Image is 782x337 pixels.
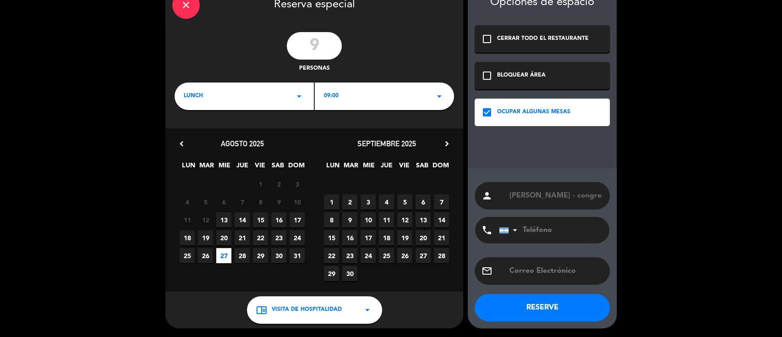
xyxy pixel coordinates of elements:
span: 2 [271,177,286,192]
span: 27 [416,248,431,263]
i: arrow_drop_down [362,304,373,315]
span: LUN [181,160,196,175]
span: MAR [199,160,214,175]
span: 25 [180,248,195,263]
span: 3 [361,194,376,210]
input: Teléfono [499,217,600,243]
span: DOM [288,160,303,175]
span: 16 [342,230,357,245]
span: 14 [434,212,449,227]
span: 4 [180,194,195,210]
span: agosto 2025 [221,139,264,148]
span: 22 [253,230,268,245]
span: 23 [342,248,357,263]
span: 2 [342,194,357,210]
span: 19 [198,230,213,245]
span: 8 [253,194,268,210]
input: 0 [287,32,342,60]
span: 10 [361,212,376,227]
i: arrow_drop_down [294,91,305,102]
span: SAB [415,160,430,175]
i: chevron_left [177,139,186,149]
span: 28 [434,248,449,263]
span: 09:00 [324,92,339,101]
i: chevron_right [442,139,452,149]
span: 19 [397,230,412,245]
span: 30 [271,248,286,263]
span: 10 [290,194,305,210]
i: arrow_drop_down [434,91,445,102]
div: BLOQUEAR ÁREA [497,71,546,80]
span: 22 [324,248,339,263]
span: 5 [198,194,213,210]
span: 13 [416,212,431,227]
span: 1 [324,194,339,210]
span: 17 [361,230,376,245]
i: check_box [481,107,492,118]
span: 7 [434,194,449,210]
span: 21 [434,230,449,245]
input: Correo Electrónico [509,265,603,277]
span: LUNCH [184,92,203,101]
i: chrome_reader_mode [256,304,267,315]
div: CERRAR TODO EL RESTAURANTE [497,34,589,44]
i: email [481,265,492,276]
span: 26 [397,248,412,263]
span: VIE [397,160,412,175]
span: 15 [324,230,339,245]
span: 16 [271,212,286,227]
span: 5 [397,194,412,210]
span: 18 [180,230,195,245]
span: DOM [432,160,448,175]
span: 8 [324,212,339,227]
span: 12 [198,212,213,227]
span: JUE [235,160,250,175]
span: 28 [235,248,250,263]
i: person [481,190,492,201]
button: RESERVE [475,294,610,321]
div: OCUPAR ALGUNAS MESAS [497,108,570,117]
span: 11 [379,212,394,227]
span: 9 [342,212,357,227]
span: 24 [290,230,305,245]
span: MIE [361,160,376,175]
span: 25 [379,248,394,263]
span: 27 [216,248,231,263]
span: 15 [253,212,268,227]
div: Argentina: +54 [499,217,520,243]
span: 6 [216,194,231,210]
span: Visita de Hospitalidad [272,305,342,315]
span: LUN [325,160,340,175]
span: personas [299,64,330,73]
input: Nombre [509,189,603,202]
span: 7 [235,194,250,210]
span: 12 [397,212,412,227]
span: 29 [253,248,268,263]
span: 23 [271,230,286,245]
span: septiembre 2025 [357,139,416,148]
span: 6 [416,194,431,210]
i: check_box_outline_blank [481,70,492,81]
span: 9 [271,194,286,210]
span: 14 [235,212,250,227]
span: 11 [180,212,195,227]
span: 13 [216,212,231,227]
span: 29 [324,266,339,281]
span: 18 [379,230,394,245]
span: 24 [361,248,376,263]
span: SAB [270,160,285,175]
span: 4 [379,194,394,210]
span: 3 [290,177,305,192]
span: 30 [342,266,357,281]
span: VIE [252,160,268,175]
i: check_box_outline_blank [481,33,492,44]
span: 26 [198,248,213,263]
span: 17 [290,212,305,227]
span: 1 [253,177,268,192]
span: MAR [343,160,358,175]
span: JUE [379,160,394,175]
i: phone [481,225,492,236]
span: 20 [416,230,431,245]
span: 21 [235,230,250,245]
span: 20 [216,230,231,245]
